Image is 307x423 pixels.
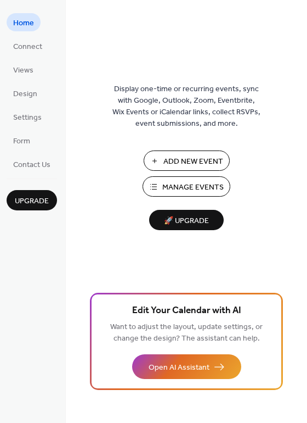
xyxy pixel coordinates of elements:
[7,60,40,79] a: Views
[132,303,241,319] span: Edit Your Calendar with AI
[7,108,48,126] a: Settings
[110,320,263,346] span: Want to adjust the layout, update settings, or change the design? The assistant can help.
[163,156,223,168] span: Add New Event
[13,136,30,147] span: Form
[13,41,42,53] span: Connect
[7,131,37,149] a: Form
[149,362,209,374] span: Open AI Assistant
[7,84,44,102] a: Design
[112,84,260,130] span: Display one-time or recurring events, sync with Google, Outlook, Zoom, Eventbrite, Wix Events or ...
[15,196,49,207] span: Upgrade
[144,151,230,171] button: Add New Event
[132,354,241,379] button: Open AI Assistant
[7,190,57,210] button: Upgrade
[13,159,50,171] span: Contact Us
[156,214,217,229] span: 🚀 Upgrade
[149,210,224,230] button: 🚀 Upgrade
[13,18,34,29] span: Home
[7,155,57,173] a: Contact Us
[162,182,224,193] span: Manage Events
[143,176,230,197] button: Manage Events
[7,37,49,55] a: Connect
[7,13,41,31] a: Home
[13,112,42,124] span: Settings
[13,88,37,100] span: Design
[13,65,33,76] span: Views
